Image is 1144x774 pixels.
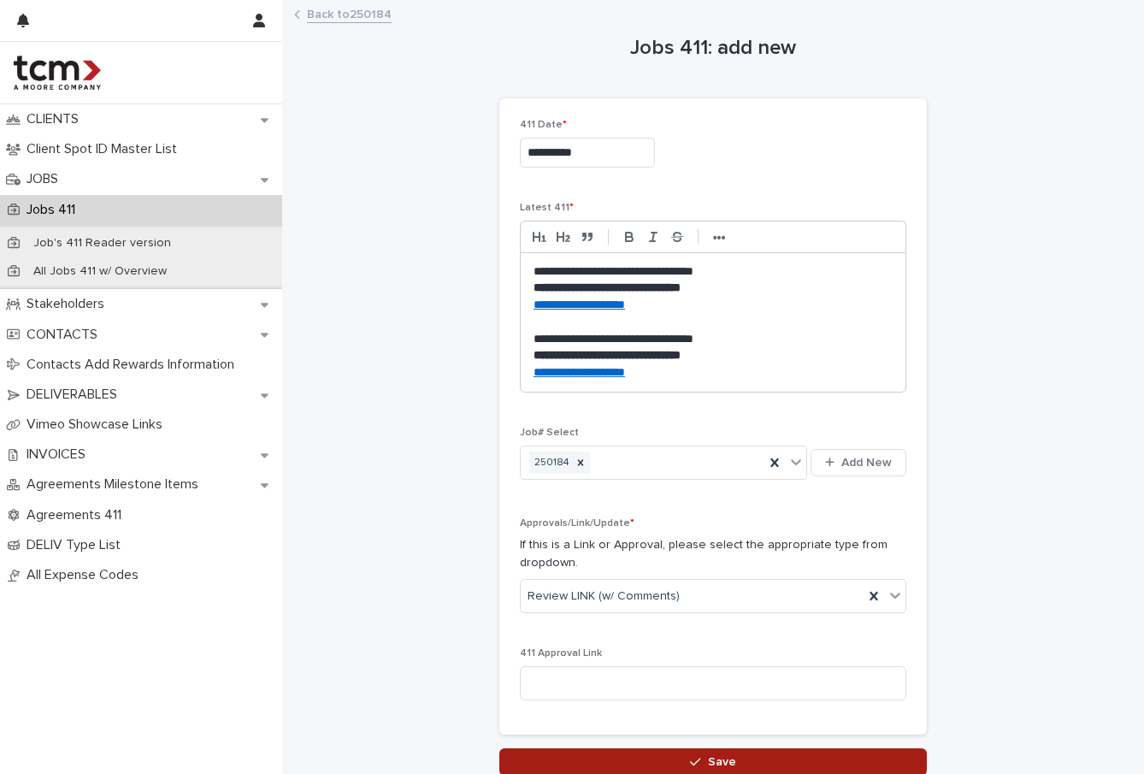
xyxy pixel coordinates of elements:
[20,507,135,523] p: Agreements 411
[520,428,579,438] span: Job# Select
[307,3,392,23] a: Back to250184
[20,567,152,583] p: All Expense Codes
[520,648,602,659] span: 411 Approval Link
[499,36,927,61] h1: Jobs 411: add new
[708,756,736,768] span: Save
[20,111,92,127] p: CLIENTS
[520,536,906,572] p: If this is a Link or Approval, please select the appropriate type from dropdown.
[20,476,212,493] p: Agreements Milestone Items
[20,141,191,157] p: Client Spot ID Master List
[520,203,574,213] span: Latest 411
[20,387,131,403] p: DELIVERABLES
[20,357,248,373] p: Contacts Add Rewards Information
[529,452,571,475] div: 250184
[20,236,185,251] p: Job's 411 Reader version
[20,202,89,218] p: Jobs 411
[811,449,906,476] button: Add New
[528,588,680,606] span: Review LINK (w/ Comments)
[20,264,180,279] p: All Jobs 411 w/ Overview
[20,327,111,343] p: CONTACTS
[20,417,176,433] p: Vimeo Showcase Links
[520,518,634,529] span: Approvals/Link/Update
[841,457,892,469] span: Add New
[20,537,134,553] p: DELIV Type List
[20,446,99,463] p: INVOICES
[14,56,101,90] img: 4hMmSqQkux38exxPVZHQ
[520,120,567,130] span: 411 Date
[20,171,72,187] p: JOBS
[20,296,118,312] p: Stakeholders
[707,227,731,247] button: •••
[713,231,726,245] strong: •••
